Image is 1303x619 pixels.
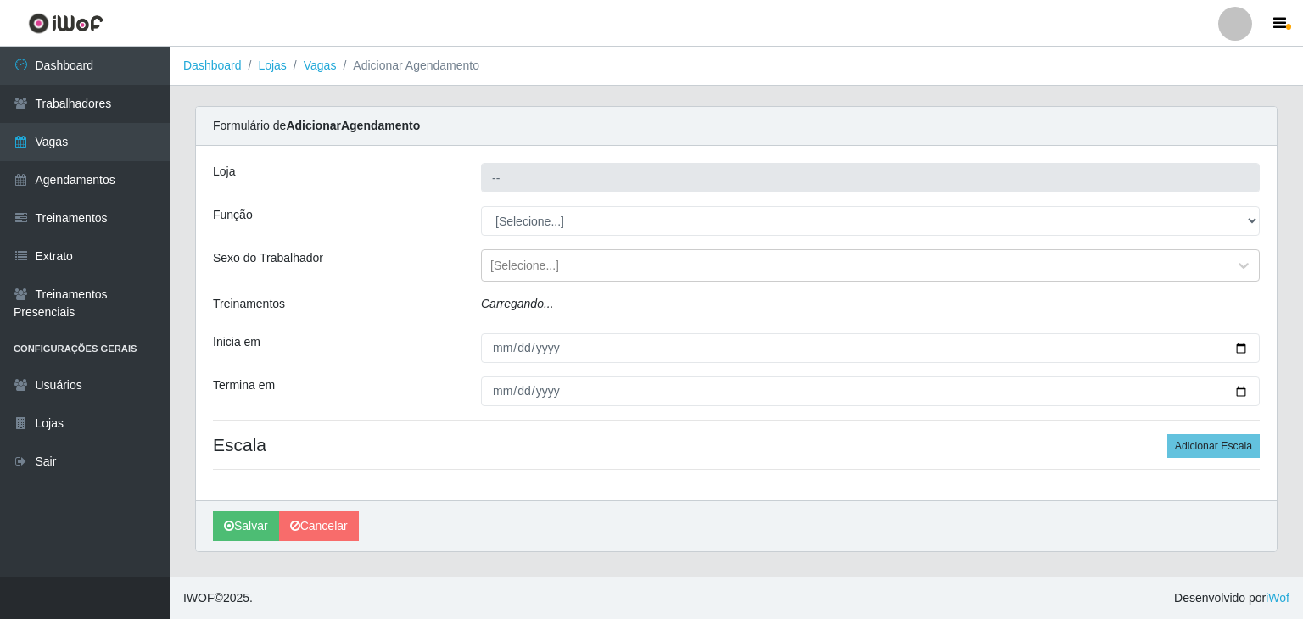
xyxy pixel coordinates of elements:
label: Loja [213,163,235,181]
div: Formulário de [196,107,1277,146]
label: Treinamentos [213,295,285,313]
span: © 2025 . [183,589,253,607]
a: iWof [1266,591,1289,605]
a: Vagas [304,59,337,72]
input: 00/00/0000 [481,333,1260,363]
img: CoreUI Logo [28,13,103,34]
label: Sexo do Trabalhador [213,249,323,267]
i: Carregando... [481,297,554,310]
span: Desenvolvido por [1174,589,1289,607]
label: Função [213,206,253,224]
button: Salvar [213,511,279,541]
a: Dashboard [183,59,242,72]
input: 00/00/0000 [481,376,1260,406]
button: Adicionar Escala [1167,434,1260,458]
label: Termina em [213,376,275,394]
strong: Adicionar Agendamento [286,119,420,132]
label: Inicia em [213,333,260,351]
a: Lojas [258,59,286,72]
span: IWOF [183,591,215,605]
div: [Selecione...] [490,257,559,275]
a: Cancelar [279,511,359,541]
nav: breadcrumb [170,47,1303,86]
li: Adicionar Agendamento [336,57,479,75]
h4: Escala [213,434,1260,455]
